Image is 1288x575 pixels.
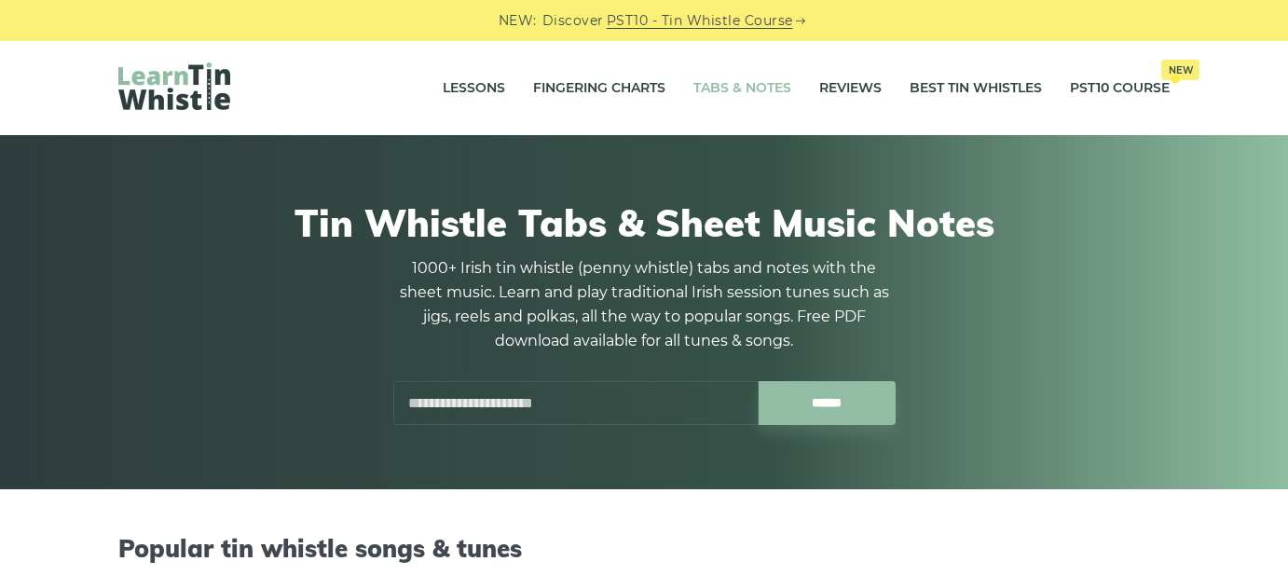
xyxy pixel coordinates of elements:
[1070,65,1170,112] a: PST10 CourseNew
[910,65,1042,112] a: Best Tin Whistles
[693,65,791,112] a: Tabs & Notes
[118,62,230,110] img: LearnTinWhistle.com
[1161,60,1199,80] span: New
[118,200,1170,245] h1: Tin Whistle Tabs & Sheet Music Notes
[533,65,665,112] a: Fingering Charts
[443,65,505,112] a: Lessons
[392,256,896,353] p: 1000+ Irish tin whistle (penny whistle) tabs and notes with the sheet music. Learn and play tradi...
[819,65,882,112] a: Reviews
[118,534,1170,563] h2: Popular tin whistle songs & tunes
